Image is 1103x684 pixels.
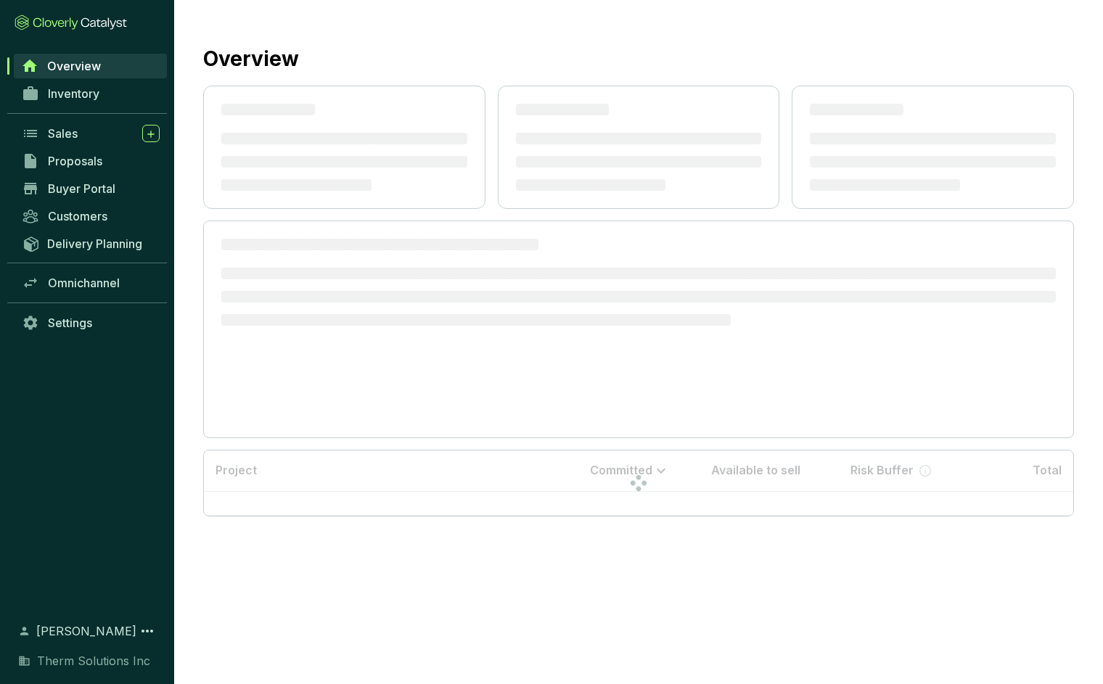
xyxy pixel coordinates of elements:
[15,271,167,295] a: Omnichannel
[47,236,142,251] span: Delivery Planning
[15,121,167,146] a: Sales
[47,59,101,73] span: Overview
[203,44,299,74] h2: Overview
[15,81,167,106] a: Inventory
[48,154,102,168] span: Proposals
[15,310,167,335] a: Settings
[48,209,107,223] span: Customers
[48,181,115,196] span: Buyer Portal
[15,176,167,201] a: Buyer Portal
[36,622,136,640] span: [PERSON_NAME]
[15,231,167,255] a: Delivery Planning
[14,54,167,78] a: Overview
[15,149,167,173] a: Proposals
[48,316,92,330] span: Settings
[48,276,120,290] span: Omnichannel
[48,86,99,101] span: Inventory
[37,652,150,669] span: Therm Solutions Inc
[48,126,78,141] span: Sales
[15,204,167,228] a: Customers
